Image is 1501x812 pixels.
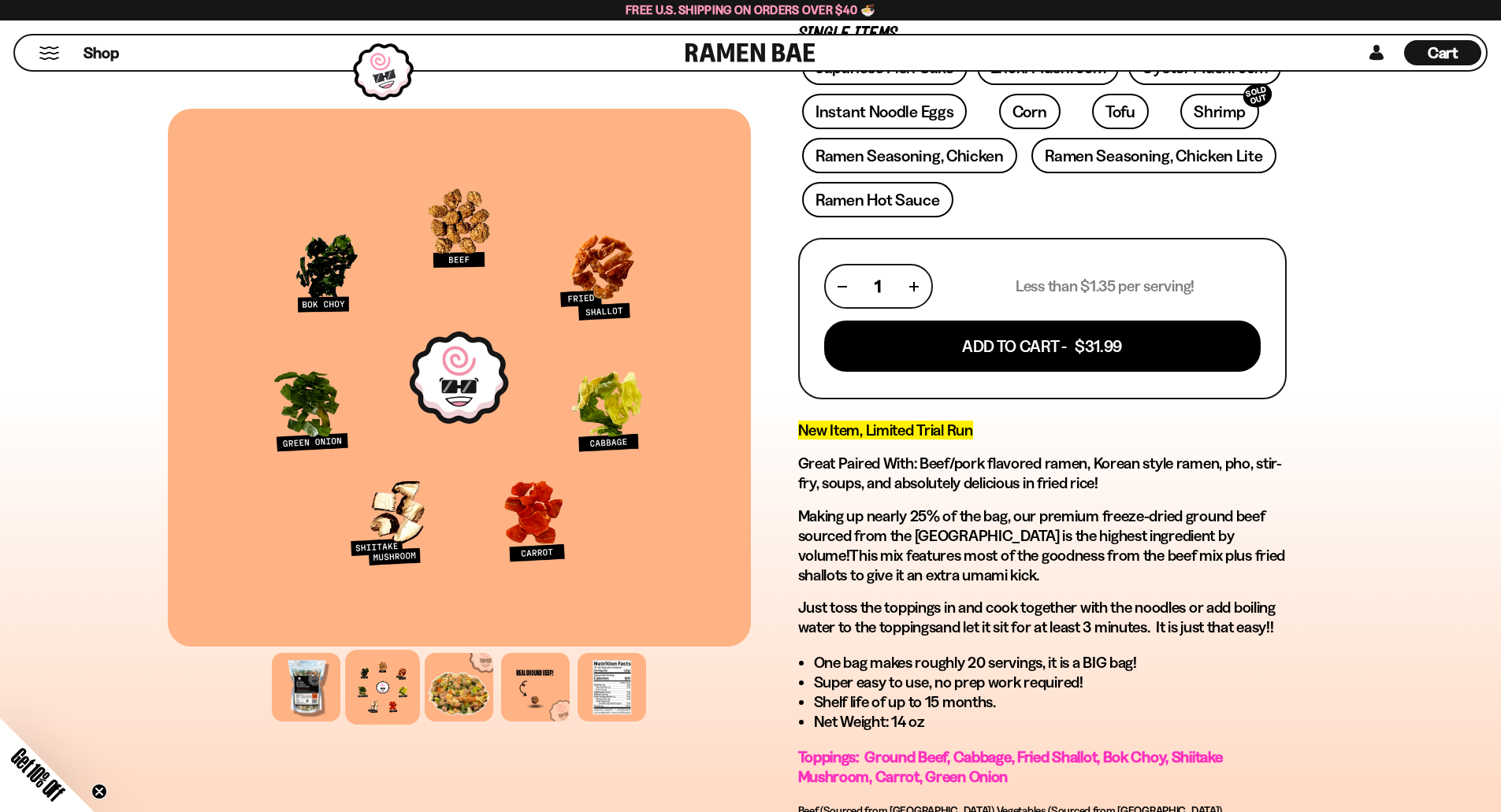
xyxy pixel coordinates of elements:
a: Tofu [1092,94,1149,129]
p: Making up nearly 25% of the bag, our premium freeze-dried ground beef sourced from the [GEOGRAPHI... [798,506,1287,585]
span: Toppings: Ground Beef, Cabbage, Fried Shallot, Bok Choy, Shiitake Mushroom, Carrot, Green Onion [798,747,1223,786]
span: Cart [1428,43,1458,62]
a: Ramen Seasoning, Chicken Lite [1031,138,1276,173]
li: Net Weight: 14 oz [814,712,1287,732]
span: toss the toppings in and cook together with the noodles or add boiling water to the toppings [798,598,1276,636]
span: 1 [875,276,881,296]
span: This mix features most of the goodness from the beef mix plus fried shallots to give it an extra ... [798,546,1286,584]
a: Shop [84,40,119,65]
a: Corn [999,94,1061,129]
li: Super easy to use, no prep work required! [814,673,1287,692]
a: Instant Noodle Eggs [802,94,967,129]
button: Add To Cart - $31.99 [824,321,1261,372]
h2: Great Paired With: Beef/pork flavored ramen, Korean style ramen, pho, stir-fry, soups, and absolu... [798,454,1287,493]
li: One bag makes roughly 20 servings, it is a BIG bag! [814,653,1287,673]
p: Just and let it sit for at least 3 minutes. It is just that easy!! [798,598,1287,637]
a: Ramen Seasoning, Chicken [802,138,1017,173]
li: Shelf life of up to 15 months. [814,692,1287,712]
div: Cart [1404,35,1481,70]
span: Shop [84,43,119,64]
a: Ramen Hot Sauce [802,182,953,217]
a: ShrimpSOLD OUT [1180,94,1258,129]
p: Less than $1.35 per serving! [1016,276,1194,296]
span: Get 10% Off [7,743,69,805]
button: Mobile Menu Trigger [39,46,60,60]
div: SOLD OUT [1240,80,1275,111]
button: Close teaser [91,784,107,799]
span: Free U.S. Shipping on Orders over $40 🍜 [626,2,875,17]
span: New Item, Limited Trial Run [798,421,973,439]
